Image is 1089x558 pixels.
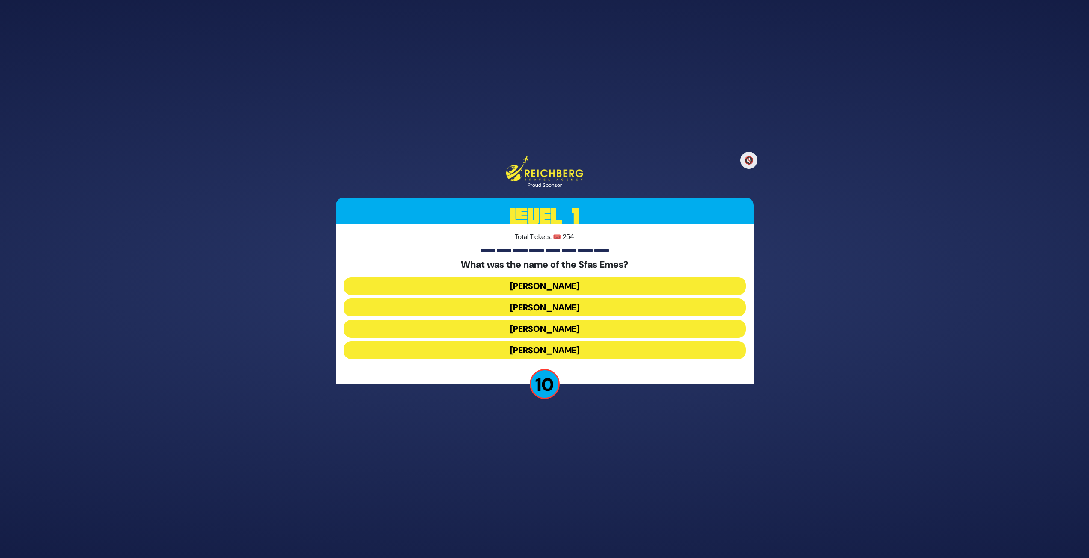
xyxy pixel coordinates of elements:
[344,232,746,242] p: Total Tickets: 🎟️ 254
[344,277,746,295] button: [PERSON_NAME]
[740,152,757,169] button: 🔇
[506,156,583,181] img: Reichberg Travel
[506,181,583,189] div: Proud Sponsor
[336,198,754,236] h3: Level 1
[344,320,746,338] button: [PERSON_NAME]
[344,298,746,316] button: [PERSON_NAME]
[344,341,746,359] button: [PERSON_NAME]
[530,369,560,399] p: 10
[344,259,746,270] h5: What was the name of the Sfas Emes?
